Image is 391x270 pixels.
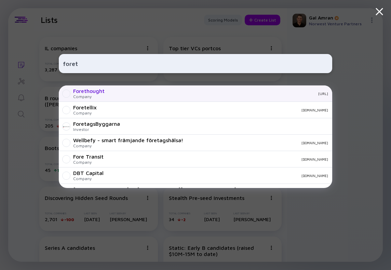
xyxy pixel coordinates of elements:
div: Investor [73,127,120,132]
div: Forethought [73,88,105,94]
div: Company [73,110,97,116]
div: Company [73,143,183,148]
div: Fore Transit [73,153,104,160]
div: Wellbefy - smart främjande företagshälsa! [73,137,183,143]
div: DBT Capital [73,170,104,176]
div: Company [73,94,105,99]
div: Foretellix [73,104,97,110]
div: [DOMAIN_NAME] [109,157,328,161]
div: [URL] [110,92,328,96]
div: [DOMAIN_NAME] [109,174,328,178]
div: [GEOGRAPHIC_DATA], a [PERSON_NAME][GEOGRAPHIC_DATA] [73,186,236,192]
input: Search Company or Investor... [63,57,328,70]
div: Company [73,160,104,165]
div: Company [73,176,104,181]
div: [DOMAIN_NAME] [102,108,328,112]
div: ForetagsByggarna [73,121,120,127]
div: [DOMAIN_NAME] [189,141,328,145]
